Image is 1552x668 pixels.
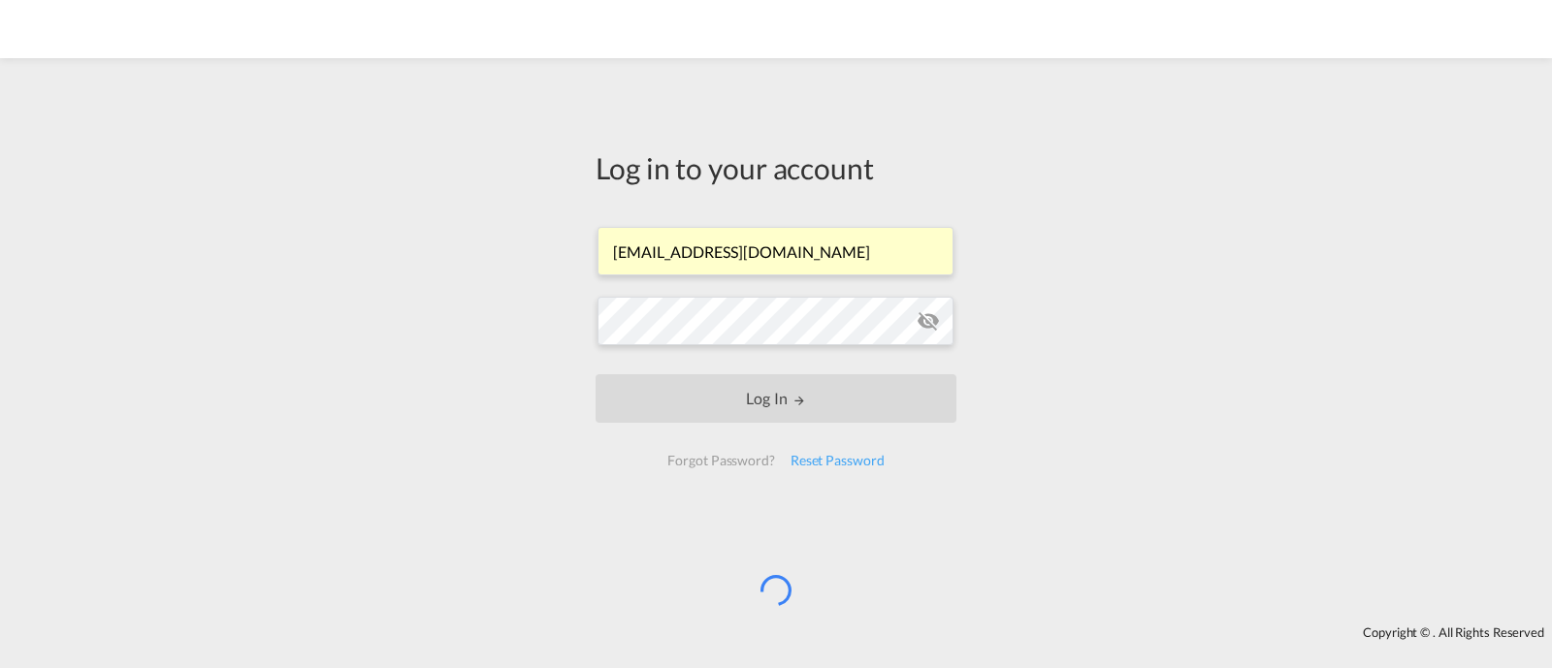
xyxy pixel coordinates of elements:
button: LOGIN [596,374,956,423]
input: Enter email/phone number [598,227,954,275]
div: Forgot Password? [660,443,782,478]
div: Log in to your account [596,147,956,188]
div: Reset Password [783,443,892,478]
md-icon: icon-eye-off [917,309,940,333]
